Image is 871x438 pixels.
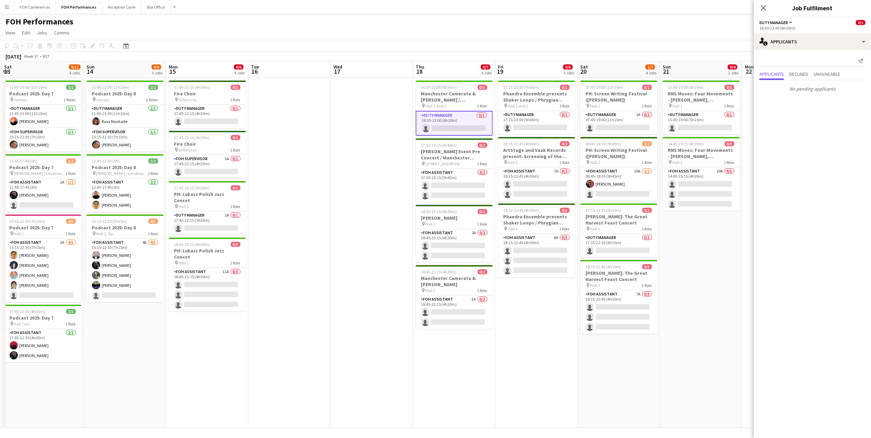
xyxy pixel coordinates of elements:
[759,20,788,25] span: Duty Manager
[759,20,794,25] button: Duty Manager
[814,72,840,76] span: Unavailable
[34,28,50,37] a: Jobs
[856,20,865,25] span: 0/1
[23,54,40,59] span: Week 37
[3,28,18,37] a: View
[6,17,73,27] h1: FOH Performances
[759,25,865,31] div: 16:30-23:00 (6h30m)
[22,30,30,36] span: Edit
[759,72,784,76] span: Applicants
[754,33,871,50] div: Applicants
[37,30,47,36] span: Jobs
[142,0,170,14] button: Box Office
[789,72,808,76] span: Declined
[754,83,871,95] p: No pending applicants
[19,28,33,37] a: Edit
[43,54,50,59] div: BST
[6,30,15,36] span: View
[102,0,142,14] button: Reception Cover
[51,28,72,37] a: Comms
[6,53,21,60] div: [DATE]
[56,0,102,14] button: FOH Performances
[54,30,70,36] span: Comms
[14,0,56,14] button: FOH Conferences
[754,3,871,12] h3: Job Fulfilment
